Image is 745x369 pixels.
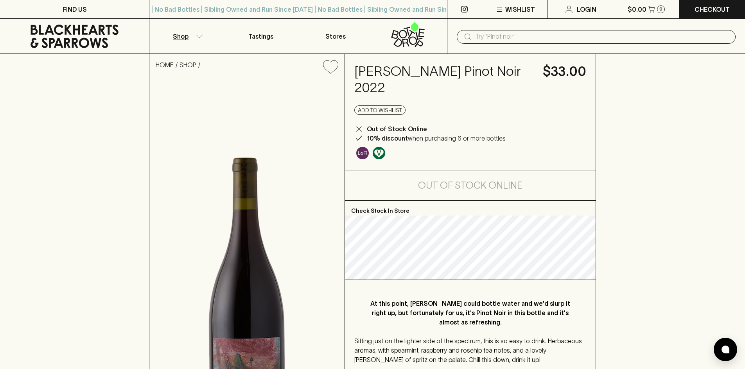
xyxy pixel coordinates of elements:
p: Checkout [695,5,730,14]
p: At this point, [PERSON_NAME] could bottle water and we'd slurp it right up, but fortunately for u... [370,299,571,327]
p: $0.00 [628,5,646,14]
a: SHOP [180,61,196,68]
button: Add to wishlist [320,57,341,77]
p: Out of Stock Online [367,124,427,134]
a: Some may call it natural, others minimum intervention, either way, it’s hands off & maybe even a ... [354,145,371,161]
span: Sitting just on the lighter side of the spectrum, this is so easy to drink. Herbaceous aromas, wi... [354,337,582,363]
p: Tastings [248,32,273,41]
img: Lo-Fi [356,147,369,159]
a: Stores [298,19,373,53]
button: Shop [149,19,224,53]
p: Wishlist [505,5,535,14]
img: bubble-icon [722,346,729,353]
h5: Out of Stock Online [418,179,522,192]
a: Made without the use of any animal products. [371,145,387,161]
p: Shop [173,32,188,41]
img: Vegan [373,147,385,159]
a: Tastings [224,19,298,53]
p: Check Stock In Store [345,201,596,216]
p: FIND US [63,5,87,14]
p: when purchasing 6 or more bottles [367,134,506,143]
p: 0 [659,7,662,11]
a: HOME [156,61,174,68]
h4: [PERSON_NAME] Pinot Noir 2022 [354,63,533,96]
p: Stores [325,32,346,41]
button: Add to wishlist [354,105,406,115]
b: 10% discount [367,135,408,142]
p: Login [577,5,596,14]
input: Try "Pinot noir" [476,30,729,43]
h4: $33.00 [543,63,586,80]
